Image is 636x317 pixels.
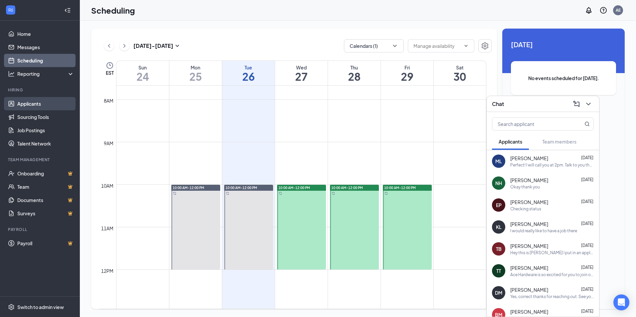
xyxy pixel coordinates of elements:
[226,192,229,195] svg: Sync
[434,71,486,82] h1: 30
[64,7,71,14] svg: Collapse
[585,6,593,14] svg: Notifications
[106,69,114,76] span: EST
[100,225,115,232] div: 11am
[413,42,461,50] input: Manage availability
[116,61,169,85] a: August 24, 2025
[8,157,73,162] div: Team Management
[17,180,74,193] a: TeamCrown
[495,289,502,296] div: DM
[510,228,577,234] div: I would really like to have a job there
[8,70,15,77] svg: Analysis
[106,42,112,50] svg: ChevronLeft
[572,100,580,108] svg: ComposeMessage
[510,272,594,277] div: Ace Hardware is so excited for you to join our team! Do you know anyone else who might be interes...
[496,267,501,274] div: TT
[173,192,176,195] svg: Sync
[116,71,169,82] h1: 24
[581,155,593,160] span: [DATE]
[169,64,222,71] div: Mon
[17,207,74,220] a: SurveysCrown
[495,180,502,186] div: NH
[510,286,548,293] span: [PERSON_NAME]
[344,39,404,53] button: Calendars (1)ChevronDown
[169,61,222,85] a: August 25, 2025
[584,100,592,108] svg: ChevronDown
[17,193,74,207] a: DocumentsCrown
[478,39,492,53] button: Settings
[581,287,593,292] span: [DATE]
[385,192,388,195] svg: Sync
[571,99,582,109] button: ComposeMessage
[384,185,416,190] span: 10:00 AM-12:00 PM
[510,199,548,205] span: [PERSON_NAME]
[169,71,222,82] h1: 25
[17,237,74,250] a: PayrollCrown
[434,64,486,71] div: Sat
[275,61,328,85] a: August 27, 2025
[510,294,594,299] div: Yes, correct thanks for reaching out. See you [DATE]!
[510,155,548,161] span: [PERSON_NAME]
[510,221,548,227] span: [PERSON_NAME]
[581,177,593,182] span: [DATE]
[328,61,381,85] a: August 28, 2025
[481,42,489,50] svg: Settings
[381,71,433,82] h1: 29
[510,162,594,168] div: Perfect! I will call you at 2pm. Talk to you then.
[17,97,74,110] a: Applicants
[328,64,381,71] div: Thu
[226,185,257,190] span: 10:00 AM-12:00 PM
[581,221,593,226] span: [DATE]
[510,243,548,249] span: [PERSON_NAME]
[121,42,128,50] svg: ChevronRight
[499,139,522,145] span: Applicants
[434,61,486,85] a: August 30, 2025
[581,199,593,204] span: [DATE]
[17,54,74,67] a: Scheduling
[17,137,74,150] a: Talent Network
[510,250,594,256] div: Hey this is [PERSON_NAME] I put in an application [DATE] I do believe and I was wondering if you ...
[492,118,571,130] input: Search applicant
[381,64,433,71] div: Fri
[392,43,398,49] svg: ChevronDown
[106,61,114,69] svg: Clock
[613,294,629,310] div: Open Intercom Messenger
[8,304,15,310] svg: Settings
[581,243,593,248] span: [DATE]
[599,6,607,14] svg: QuestionInfo
[275,71,328,82] h1: 27
[510,308,548,315] span: [PERSON_NAME]
[17,70,75,77] div: Reporting
[17,41,74,54] a: Messages
[495,158,502,164] div: ML
[496,202,502,208] div: EP
[581,309,593,314] span: [DATE]
[496,246,502,252] div: TB
[116,64,169,71] div: Sun
[492,100,504,108] h3: Chat
[584,121,590,127] svg: MagnifyingGlass
[222,61,275,85] a: August 26, 2025
[17,124,74,137] a: Job Postings
[583,99,594,109] button: ChevronDown
[17,167,74,180] a: OnboardingCrown
[104,41,114,51] button: ChevronLeft
[17,110,74,124] a: Sourcing Tools
[510,264,548,271] span: [PERSON_NAME]
[100,267,115,274] div: 12pm
[17,304,64,310] div: Switch to admin view
[102,97,115,104] div: 8am
[8,87,73,93] div: Hiring
[222,71,275,82] h1: 26
[119,41,129,51] button: ChevronRight
[91,5,135,16] h1: Scheduling
[511,39,616,50] span: [DATE]
[133,42,173,50] h3: [DATE] - [DATE]
[510,184,540,190] div: Okay thank you
[542,139,576,145] span: Team members
[616,7,621,13] div: AE
[496,224,502,230] div: KL
[102,140,115,147] div: 9am
[332,192,335,195] svg: Sync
